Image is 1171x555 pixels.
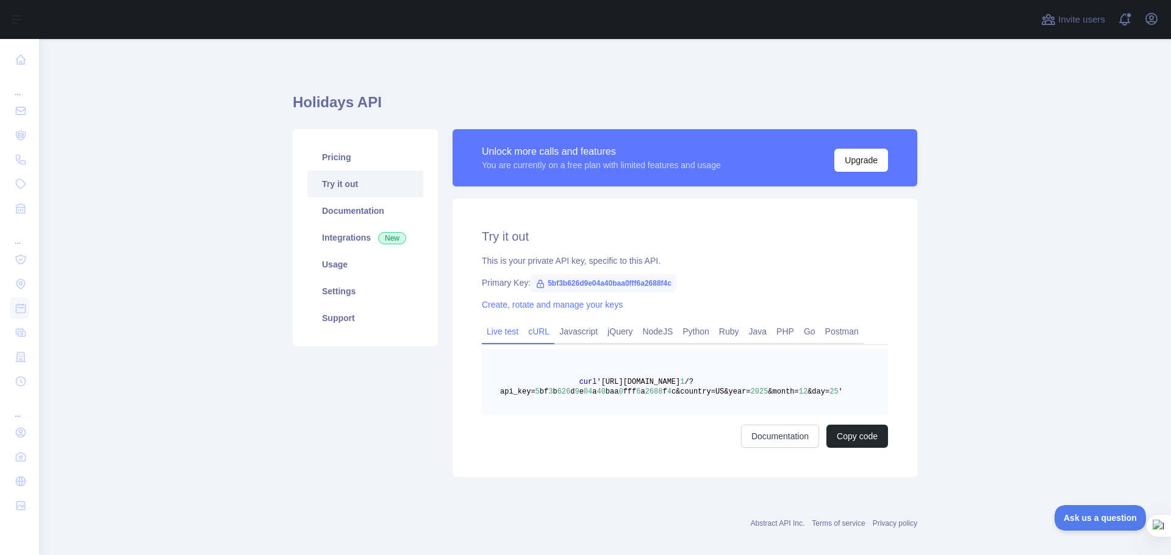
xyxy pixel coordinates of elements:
a: cURL [523,322,554,341]
a: Java [744,322,772,341]
a: Terms of service [812,519,865,528]
span: 2688 [645,387,663,396]
div: Primary Key: [482,277,888,289]
span: 0 [618,387,623,396]
a: PHP [772,322,799,341]
span: 1 [680,378,684,386]
span: 2025 [751,387,768,396]
span: 04 [584,387,592,396]
a: Integrations New [307,224,423,251]
span: c&country=US&year= [671,387,751,396]
a: Python [678,322,714,341]
span: baa [606,387,619,396]
span: curl [579,378,597,386]
a: Go [799,322,820,341]
div: This is your private API key, specific to this API. [482,255,888,267]
span: ' [839,387,843,396]
a: Abstract API Inc. [751,519,805,528]
a: Try it out [307,171,423,197]
span: &day= [808,387,829,396]
span: 5 [535,387,540,396]
span: f [663,387,667,396]
a: Javascript [554,322,603,341]
button: Copy code [826,425,888,448]
span: d [570,387,575,396]
h1: Holidays API [293,93,917,122]
span: fff [623,387,637,396]
a: Settings [307,278,423,305]
span: 3 [548,387,553,396]
span: Invite users [1058,13,1105,27]
a: Create, rotate and manage your keys [482,300,623,309]
span: New [378,232,406,244]
span: bf [540,387,548,396]
div: ... [10,73,29,97]
a: Live test [482,322,523,341]
span: 9 [575,387,579,396]
a: Documentation [741,425,819,448]
h2: Try it out [482,228,888,245]
span: 5bf3b626d9e04a40baa0fff6a2688f4c [531,274,676,292]
a: Documentation [307,197,423,224]
span: 626 [557,387,571,396]
a: Privacy policy [873,519,917,528]
span: a [640,387,645,396]
span: a [592,387,596,396]
iframe: Toggle Customer Support [1055,505,1147,531]
span: e [579,387,584,396]
span: 6 [636,387,640,396]
span: 40 [596,387,605,396]
a: Postman [820,322,864,341]
a: Pricing [307,144,423,171]
div: ... [10,222,29,246]
a: NodeJS [637,322,678,341]
a: Support [307,305,423,331]
a: Usage [307,251,423,278]
div: You are currently on a free plan with limited features and usage [482,159,721,171]
span: 25 [829,387,838,396]
span: b [553,387,557,396]
a: jQuery [603,322,637,341]
span: '[URL][DOMAIN_NAME] [596,378,680,386]
a: Ruby [714,322,744,341]
button: Invite users [1039,10,1108,29]
span: 4 [667,387,671,396]
div: Unlock more calls and features [482,144,721,159]
button: Upgrade [834,149,888,172]
span: 12 [799,387,808,396]
span: &month= [768,387,798,396]
div: ... [10,395,29,419]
